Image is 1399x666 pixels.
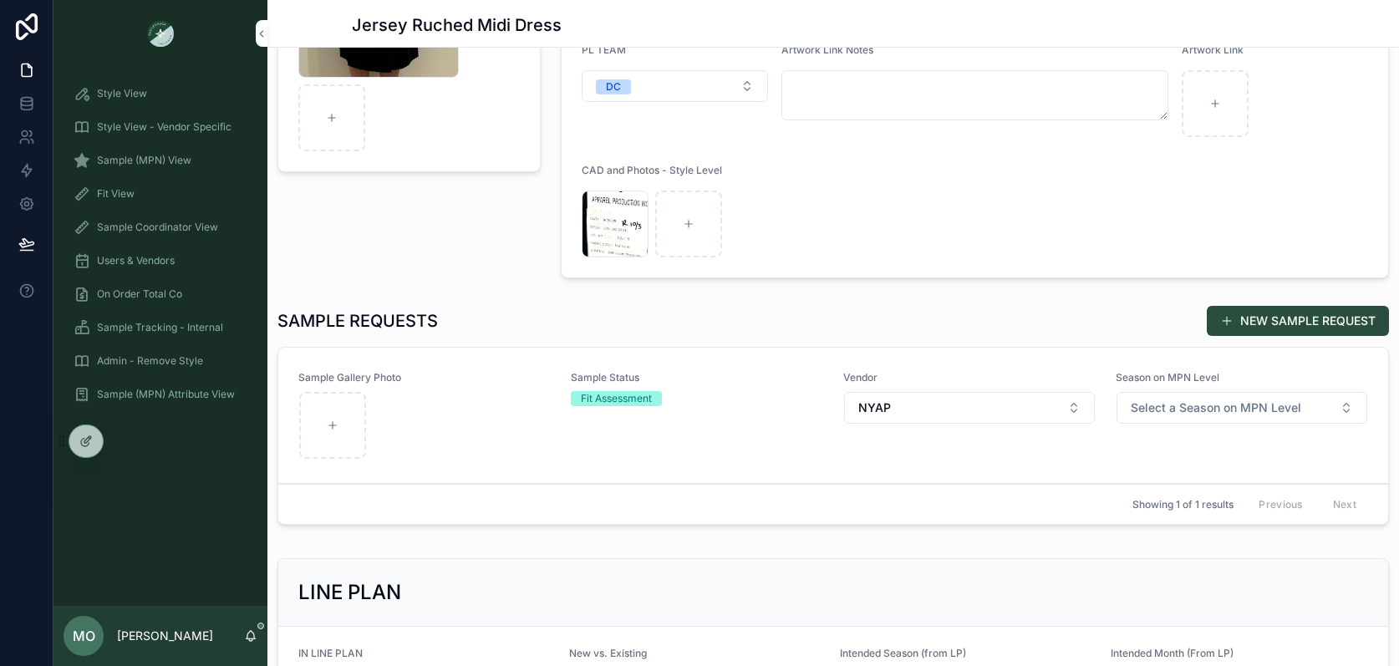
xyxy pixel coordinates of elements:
[1117,392,1367,424] button: Select Button
[147,20,174,47] img: App logo
[352,13,562,37] h1: Jersey Ruched Midi Dress
[581,391,652,406] div: Fit Assessment
[97,287,182,301] span: On Order Total Co
[64,279,257,309] a: On Order Total Co
[53,67,267,431] div: scrollable content
[64,79,257,109] a: Style View
[277,309,438,333] h1: SAMPLE REQUESTS
[64,212,257,242] a: Sample Coordinator View
[97,120,231,134] span: Style View - Vendor Specific
[1111,647,1234,659] span: Intended Month (From LP)
[97,187,135,201] span: Fit View
[298,371,551,384] span: Sample Gallery Photo
[571,371,823,384] span: Sample Status
[117,628,213,644] p: [PERSON_NAME]
[73,626,95,646] span: MO
[858,399,891,416] span: NYAP
[844,392,1095,424] button: Select Button
[97,154,191,167] span: Sample (MPN) View
[64,379,257,409] a: Sample (MPN) Attribute View
[569,647,647,659] span: New vs. Existing
[64,179,257,209] a: Fit View
[1132,498,1234,511] span: Showing 1 of 1 results
[1116,371,1368,384] span: Season on MPN Level
[97,87,147,100] span: Style View
[582,164,722,176] span: CAD and Photos - Style Level
[97,254,175,267] span: Users & Vendors
[298,579,401,606] h2: LINE PLAN
[97,321,223,334] span: Sample Tracking - Internal
[64,313,257,343] a: Sample Tracking - Internal
[843,371,1096,384] span: Vendor
[64,112,257,142] a: Style View - Vendor Specific
[97,221,218,234] span: Sample Coordinator View
[606,79,621,94] div: DC
[64,145,257,175] a: Sample (MPN) View
[582,43,626,56] span: PL TEAM
[781,43,873,56] span: Artwork Link Notes
[298,647,363,659] span: IN LINE PLAN
[840,647,966,659] span: Intended Season (from LP)
[97,388,235,401] span: Sample (MPN) Attribute View
[64,246,257,276] a: Users & Vendors
[1182,43,1244,56] span: Artwork Link
[1207,306,1389,336] button: NEW SAMPLE REQUEST
[278,348,1388,484] a: Sample Gallery PhotoSample StatusFit AssessmentVendorSelect ButtonSeason on MPN LevelSelect Button
[582,70,768,102] button: Select Button
[64,346,257,376] a: Admin - Remove Style
[97,354,203,368] span: Admin - Remove Style
[1131,399,1301,416] span: Select a Season on MPN Level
